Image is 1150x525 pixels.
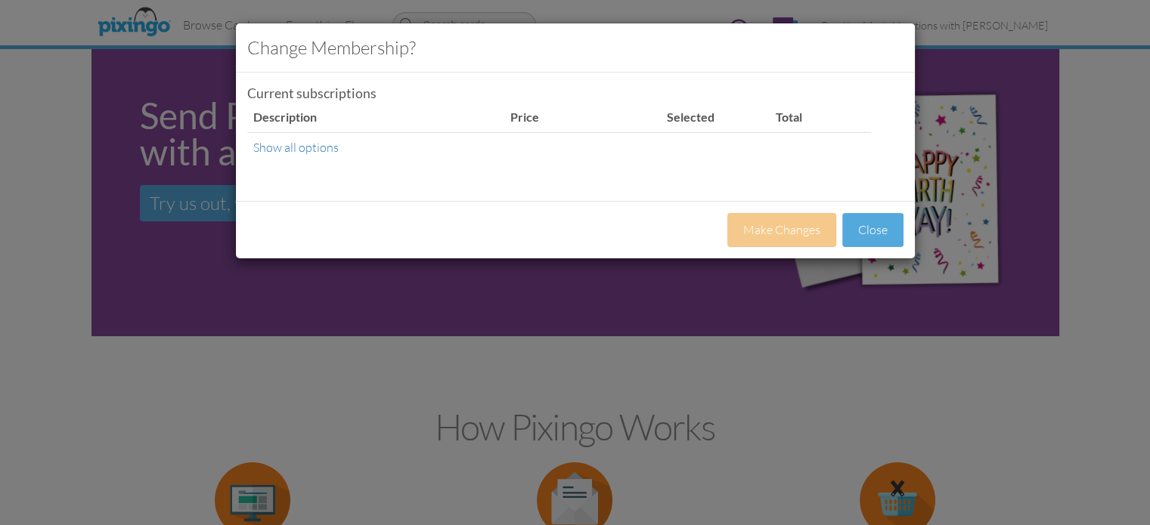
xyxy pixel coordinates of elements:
th: Description [247,103,504,132]
h3: Change Membership? [247,35,904,60]
th: Selected [612,103,769,132]
th: Total [770,103,872,132]
a: Show all options [253,140,339,155]
button: Make Changes [727,213,836,247]
th: Price [504,103,612,132]
div: Current subscriptions [247,84,904,103]
button: Close [842,213,904,247]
